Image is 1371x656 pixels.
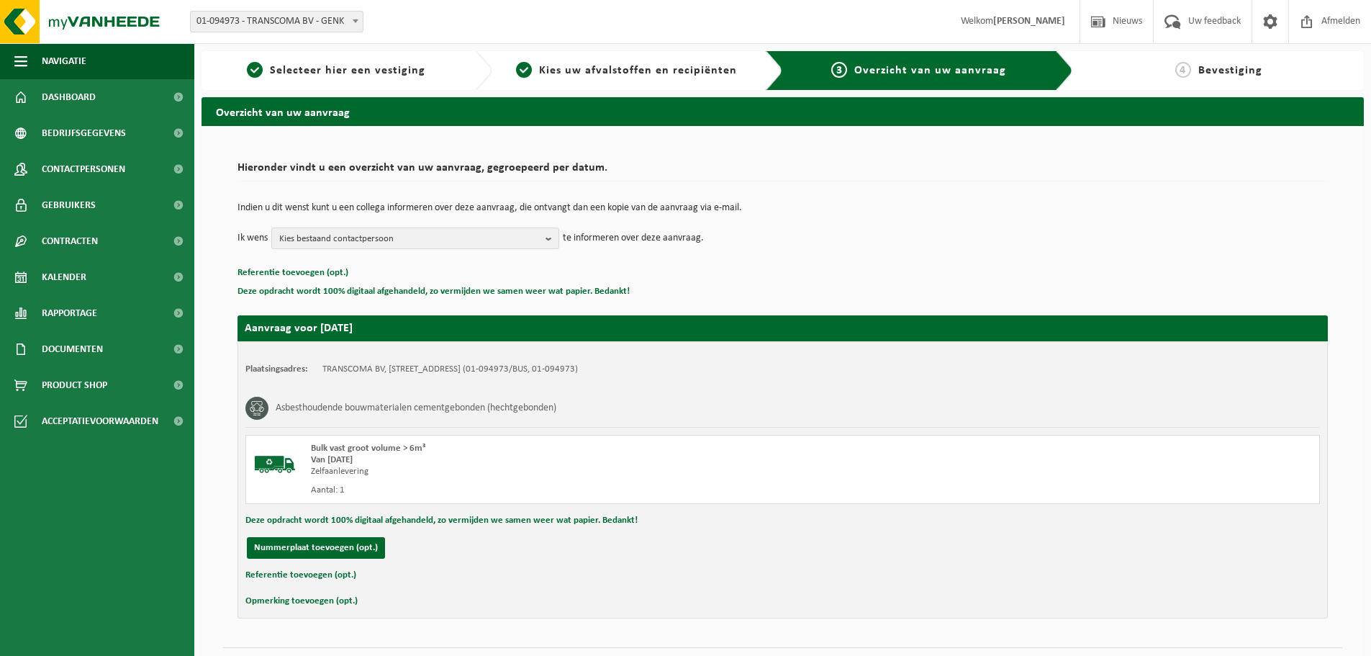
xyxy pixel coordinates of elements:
span: Bulk vast groot volume > 6m³ [311,444,425,453]
span: Documenten [42,331,103,367]
button: Deze opdracht wordt 100% digitaal afgehandeld, zo vermijden we samen weer wat papier. Bedankt! [237,282,630,301]
strong: [PERSON_NAME] [993,16,1065,27]
span: Kalender [42,259,86,295]
div: Aantal: 1 [311,485,841,496]
button: Kies bestaand contactpersoon [271,228,559,249]
span: 01-094973 - TRANSCOMA BV - GENK [190,11,363,32]
strong: Van [DATE] [311,455,353,464]
span: Navigatie [42,43,86,79]
td: TRANSCOMA BV, [STREET_ADDRESS] (01-094973/BUS, 01-094973) [322,364,578,375]
strong: Plaatsingsadres: [245,364,308,374]
span: Dashboard [42,79,96,115]
h2: Overzicht van uw aanvraag [202,97,1364,125]
img: BL-SO-LV.png [253,443,297,486]
strong: Aanvraag voor [DATE] [245,323,353,334]
span: Bedrijfsgegevens [42,115,126,151]
span: Gebruikers [42,187,96,223]
span: Overzicht van uw aanvraag [854,65,1006,76]
span: Kies bestaand contactpersoon [279,228,540,250]
span: 01-094973 - TRANSCOMA BV - GENK [191,12,363,32]
h3: Asbesthoudende bouwmaterialen cementgebonden (hechtgebonden) [276,397,556,420]
span: Rapportage [42,295,97,331]
span: 2 [516,62,532,78]
div: Zelfaanlevering [311,466,841,477]
button: Opmerking toevoegen (opt.) [245,592,358,611]
span: 4 [1175,62,1191,78]
p: te informeren over deze aanvraag. [563,228,704,249]
span: 1 [247,62,263,78]
span: Acceptatievoorwaarden [42,403,158,439]
iframe: chat widget [7,624,240,656]
p: Ik wens [237,228,268,249]
span: Selecteer hier een vestiging [270,65,425,76]
button: Referentie toevoegen (opt.) [237,264,348,282]
button: Deze opdracht wordt 100% digitaal afgehandeld, zo vermijden we samen weer wat papier. Bedankt! [245,511,638,530]
button: Referentie toevoegen (opt.) [245,566,356,585]
span: 3 [831,62,847,78]
span: Bevestiging [1198,65,1262,76]
span: Contracten [42,223,98,259]
a: 2Kies uw afvalstoffen en recipiënten [499,62,754,79]
span: Contactpersonen [42,151,125,187]
a: 1Selecteer hier een vestiging [209,62,463,79]
span: Product Shop [42,367,107,403]
span: Kies uw afvalstoffen en recipiënten [539,65,737,76]
button: Nummerplaat toevoegen (opt.) [247,537,385,559]
h2: Hieronder vindt u een overzicht van uw aanvraag, gegroepeerd per datum. [237,162,1328,181]
p: Indien u dit wenst kunt u een collega informeren over deze aanvraag, die ontvangt dan een kopie v... [237,203,1328,213]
